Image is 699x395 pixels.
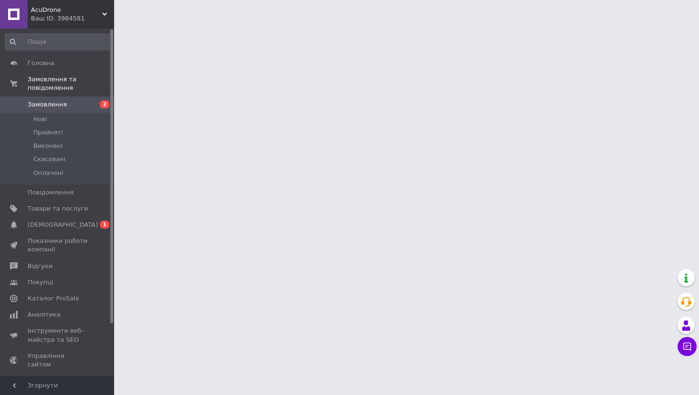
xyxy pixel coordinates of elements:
span: Аналітика [28,310,60,319]
span: Покупці [28,278,53,287]
input: Пошук [5,33,112,50]
span: Головна [28,59,54,67]
span: AcuDrone [31,6,102,14]
span: Показники роботи компанії [28,237,88,254]
span: Замовлення [28,100,67,109]
span: 1 [100,221,109,229]
span: Інструменти веб-майстра та SEO [28,327,88,344]
span: Прийняті [33,128,63,137]
span: Оплачені [33,169,63,177]
span: 2 [100,100,109,108]
button: Чат з покупцем [678,337,697,356]
span: Відгуки [28,262,52,270]
div: Ваш ID: 3984581 [31,14,114,23]
span: Товари та послуги [28,204,88,213]
span: Скасовані [33,155,66,164]
span: [DEMOGRAPHIC_DATA] [28,221,98,229]
span: Повідомлення [28,188,74,197]
span: Нові [33,115,47,124]
span: Каталог ProSale [28,294,79,303]
span: Виконані [33,142,63,150]
span: Управління сайтом [28,352,88,369]
span: Замовлення та повідомлення [28,75,114,92]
